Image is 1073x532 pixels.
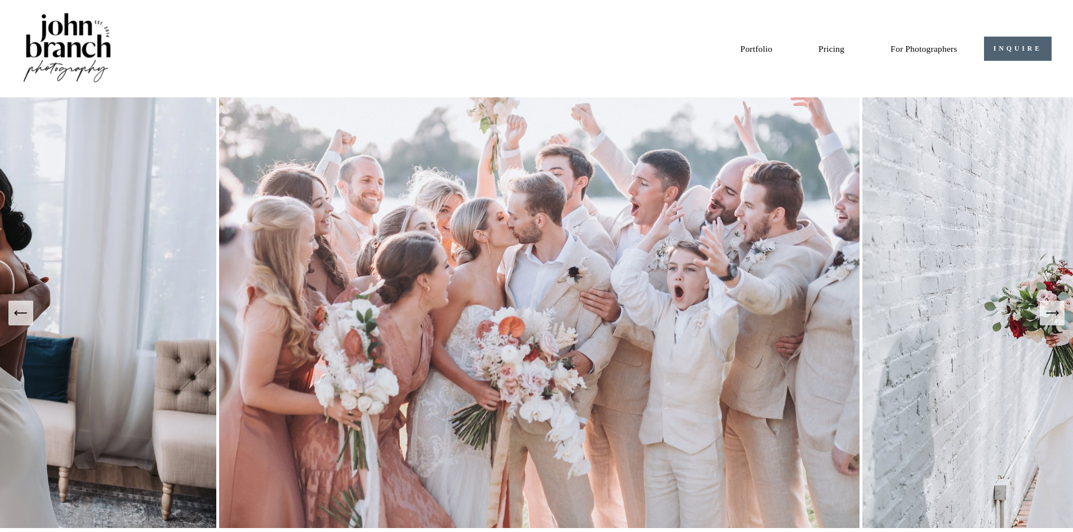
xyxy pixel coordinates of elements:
button: Next Slide [1040,301,1065,325]
button: Previous Slide [8,301,33,325]
img: John Branch IV Photography [21,11,113,87]
a: Pricing [818,39,844,58]
a: folder dropdown [891,39,957,58]
span: For Photographers [891,40,957,57]
a: INQUIRE [984,37,1052,61]
img: A wedding party celebrating outdoors, featuring a bride and groom kissing amidst cheering bridesm... [216,97,862,528]
a: Portfolio [740,39,772,58]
